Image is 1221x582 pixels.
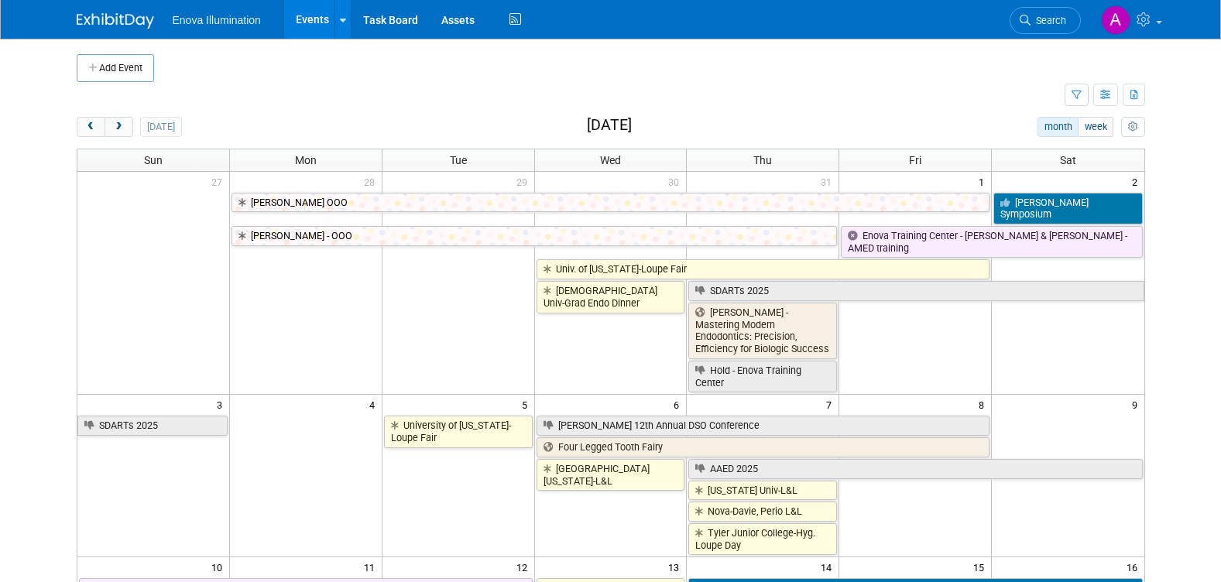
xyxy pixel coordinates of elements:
span: 30 [667,172,686,191]
span: Sun [144,154,163,166]
span: 13 [667,557,686,577]
span: 28 [362,172,382,191]
button: week [1078,117,1113,137]
span: 6 [672,395,686,414]
a: SDARTs 2025 [77,416,228,436]
span: 3 [215,395,229,414]
span: 29 [515,172,534,191]
a: [PERSON_NAME] - Mastering Modern Endodontics: Precision, Efficiency for Biologic Success [688,303,837,359]
button: prev [77,117,105,137]
span: Search [1031,15,1066,26]
img: Andrea Miller [1101,5,1130,35]
span: 10 [210,557,229,577]
span: 11 [362,557,382,577]
i: Personalize Calendar [1128,122,1138,132]
a: [PERSON_NAME] 12th Annual DSO Conference [537,416,990,436]
a: Search [1010,7,1081,34]
a: [PERSON_NAME] OOO [232,193,989,213]
span: 7 [825,395,839,414]
span: Fri [909,154,921,166]
button: Add Event [77,54,154,82]
a: AAED 2025 [688,459,1142,479]
img: ExhibitDay [77,13,154,29]
a: [DEMOGRAPHIC_DATA] Univ-Grad Endo Dinner [537,281,685,313]
span: 4 [368,395,382,414]
a: SDARTs 2025 [688,281,1144,301]
span: 31 [819,172,839,191]
a: [GEOGRAPHIC_DATA][US_STATE]-L&L [537,459,685,491]
span: 1 [977,172,991,191]
span: 5 [520,395,534,414]
span: Tue [450,154,467,166]
span: 14 [819,557,839,577]
span: Thu [753,154,772,166]
a: Four Legged Tooth Fairy [537,437,990,457]
a: Univ. of [US_STATE]-Loupe Fair [537,259,990,279]
span: 8 [977,395,991,414]
span: Wed [600,154,621,166]
a: [PERSON_NAME] - OOO [232,226,837,246]
a: Tyler Junior College-Hyg. Loupe Day [688,523,837,555]
a: University of [US_STATE]-Loupe Fair [384,416,533,447]
a: Nova-Davie, Perio L&L [688,502,837,522]
span: 16 [1125,557,1144,577]
span: Enova Illumination [173,14,261,26]
span: 9 [1130,395,1144,414]
span: 12 [515,557,534,577]
a: Enova Training Center - [PERSON_NAME] & [PERSON_NAME] - AMED training [841,226,1142,258]
a: [US_STATE] Univ-L&L [688,481,837,501]
button: month [1038,117,1079,137]
button: myCustomButton [1121,117,1144,137]
span: 15 [972,557,991,577]
span: Mon [295,154,317,166]
span: Sat [1060,154,1076,166]
span: 2 [1130,172,1144,191]
h2: [DATE] [587,117,632,134]
a: [PERSON_NAME] Symposium [993,193,1142,224]
button: [DATE] [140,117,181,137]
a: Hold - Enova Training Center [688,361,837,392]
span: 27 [210,172,229,191]
button: next [105,117,133,137]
